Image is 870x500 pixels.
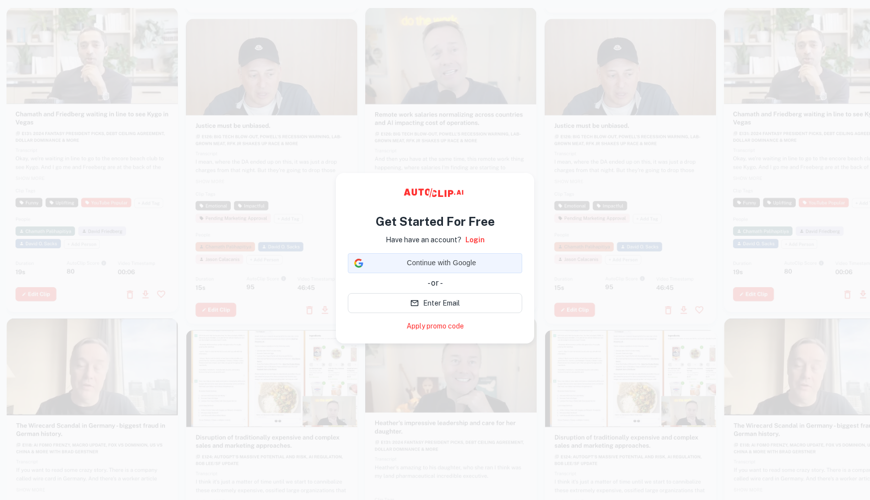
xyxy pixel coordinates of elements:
a: Apply promo code [407,321,464,332]
h4: Get Started For Free [376,212,495,230]
div: Continue with Google [348,253,522,273]
button: Enter Email [348,293,522,313]
div: - or - [348,277,522,289]
p: Have have an account? [386,234,461,245]
span: Continue with Google [367,258,516,268]
a: Login [465,234,485,245]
